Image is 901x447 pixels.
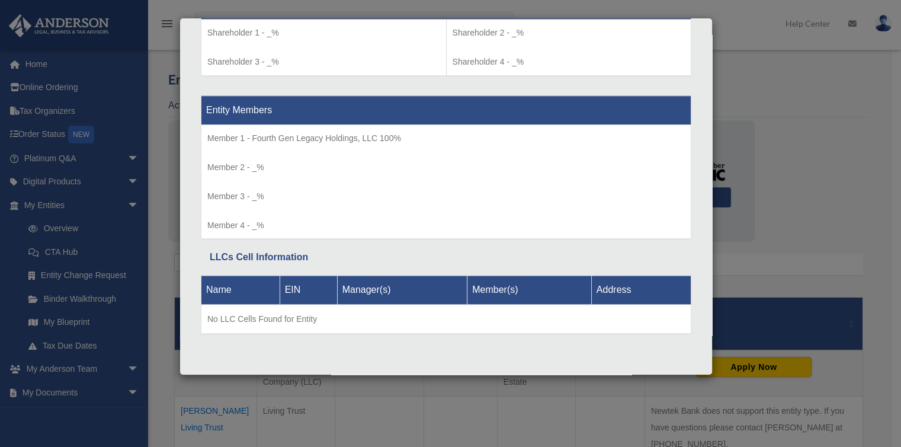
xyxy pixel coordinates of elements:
[453,55,685,69] p: Shareholder 4 - _%
[207,218,685,233] p: Member 4 - _%
[207,55,440,69] p: Shareholder 3 - _%
[207,25,440,40] p: Shareholder 1 - _%
[201,95,691,124] th: Entity Members
[467,276,592,305] th: Member(s)
[591,276,691,305] th: Address
[207,189,685,204] p: Member 3 - _%
[207,131,685,146] p: Member 1 - Fourth Gen Legacy Holdings, LLC 100%
[207,160,685,175] p: Member 2 - _%
[453,25,685,40] p: Shareholder 2 - _%
[337,276,467,305] th: Manager(s)
[201,276,280,305] th: Name
[210,249,682,266] div: LLCs Cell Information
[201,305,691,334] td: No LLC Cells Found for Entity
[280,276,337,305] th: EIN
